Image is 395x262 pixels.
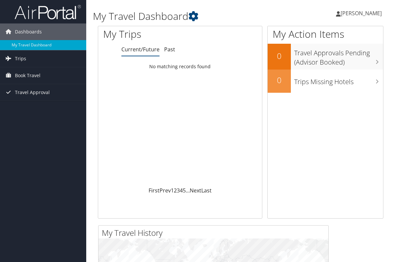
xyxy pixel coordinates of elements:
[15,84,50,101] span: Travel Approval
[160,187,171,194] a: Prev
[174,187,177,194] a: 2
[93,9,290,23] h1: My Travel Dashboard
[149,187,160,194] a: First
[177,187,180,194] a: 3
[268,75,291,86] h2: 0
[294,45,383,67] h3: Travel Approvals Pending (Advisor Booked)
[121,46,160,53] a: Current/Future
[102,227,328,238] h2: My Travel History
[190,187,201,194] a: Next
[98,61,262,73] td: No matching records found
[15,50,26,67] span: Trips
[15,67,40,84] span: Book Travel
[180,187,183,194] a: 4
[268,27,383,41] h1: My Action Items
[268,70,383,93] a: 0Trips Missing Hotels
[294,74,383,86] h3: Trips Missing Hotels
[171,187,174,194] a: 1
[336,3,388,23] a: [PERSON_NAME]
[15,4,81,20] img: airportal-logo.png
[186,187,190,194] span: …
[341,10,382,17] span: [PERSON_NAME]
[268,44,383,69] a: 0Travel Approvals Pending (Advisor Booked)
[268,50,291,62] h2: 0
[15,24,42,40] span: Dashboards
[103,27,189,41] h1: My Trips
[183,187,186,194] a: 5
[201,187,212,194] a: Last
[164,46,175,53] a: Past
